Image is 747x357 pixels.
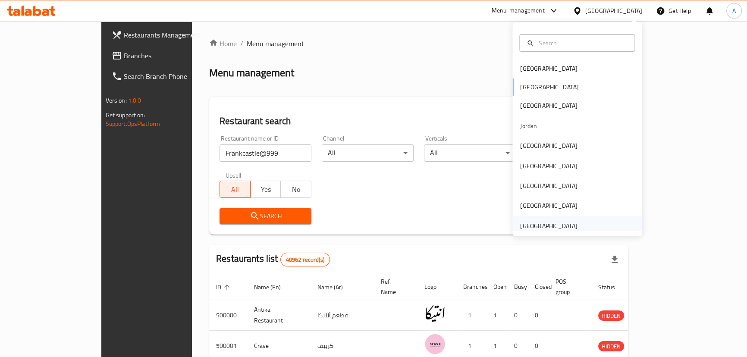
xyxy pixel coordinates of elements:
[520,221,577,231] div: [GEOGRAPHIC_DATA]
[556,276,581,297] span: POS group
[254,183,278,196] span: Yes
[520,161,577,170] div: [GEOGRAPHIC_DATA]
[535,38,629,48] input: Search
[317,282,354,292] span: Name (Ar)
[124,50,219,61] span: Branches
[598,282,626,292] span: Status
[216,252,330,266] h2: Restaurants list
[124,30,219,40] span: Restaurants Management
[424,303,446,324] img: Antika Restaurant
[247,38,304,49] span: Menu management
[280,253,330,266] div: Total records count
[106,110,145,121] span: Get support on:
[520,141,577,150] div: [GEOGRAPHIC_DATA]
[528,274,549,300] th: Closed
[732,6,736,16] span: A
[226,172,242,178] label: Upsell
[322,144,414,162] div: All
[528,300,549,331] td: 0
[220,144,311,162] input: Search for restaurant name or ID..
[254,282,292,292] span: Name (En)
[209,66,294,80] h2: Menu management
[209,38,628,49] nav: breadcrumb
[492,6,545,16] div: Menu-management
[216,282,232,292] span: ID
[520,201,577,210] div: [GEOGRAPHIC_DATA]
[598,341,624,351] div: HIDDEN
[598,311,624,321] span: HIDDEN
[311,300,374,331] td: مطعم أنتيكا
[226,211,304,222] span: Search
[280,181,311,198] button: No
[456,274,486,300] th: Branches
[486,300,507,331] td: 1
[250,181,281,198] button: Yes
[424,333,446,355] img: Crave
[381,276,407,297] span: Ref. Name
[240,38,243,49] li: /
[223,183,247,196] span: All
[520,181,577,191] div: [GEOGRAPHIC_DATA]
[486,274,507,300] th: Open
[284,183,308,196] span: No
[520,64,577,73] div: [GEOGRAPHIC_DATA]
[220,208,311,224] button: Search
[106,118,160,129] a: Support.OpsPlatform
[105,45,226,66] a: Branches
[507,300,528,331] td: 0
[585,6,642,16] div: [GEOGRAPHIC_DATA]
[220,115,618,128] h2: Restaurant search
[507,274,528,300] th: Busy
[124,71,219,81] span: Search Branch Phone
[604,249,625,270] div: Export file
[209,300,247,331] td: 500000
[520,121,537,131] div: Jordan
[520,101,577,110] div: [GEOGRAPHIC_DATA]
[417,274,456,300] th: Logo
[220,181,251,198] button: All
[456,300,486,331] td: 1
[106,95,127,106] span: Version:
[598,341,624,351] span: HIDDEN
[128,95,141,106] span: 1.0.0
[281,256,330,264] span: 40962 record(s)
[424,144,516,162] div: All
[247,300,311,331] td: Antika Restaurant
[105,66,226,87] a: Search Branch Phone
[105,25,226,45] a: Restaurants Management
